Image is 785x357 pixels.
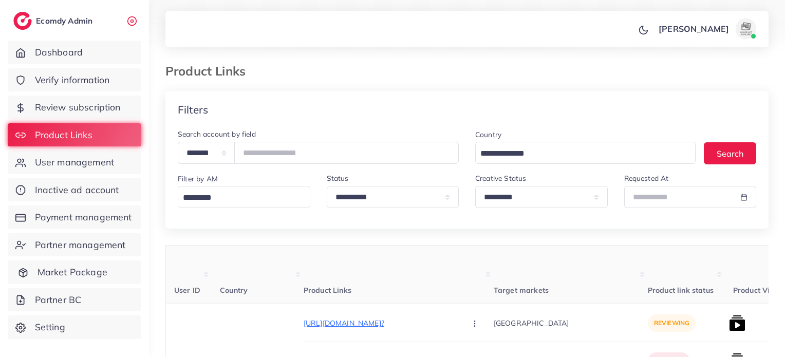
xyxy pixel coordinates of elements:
[494,286,549,295] span: Target markets
[220,286,248,295] span: Country
[494,311,648,334] p: [GEOGRAPHIC_DATA]
[38,266,107,279] span: Market Package
[327,173,349,183] label: Status
[304,317,458,329] p: [URL][DOMAIN_NAME]?
[8,205,141,229] a: Payment management
[13,12,95,30] a: logoEcomdy Admin
[35,128,92,142] span: Product Links
[475,142,696,164] div: Search for option
[36,16,95,26] h2: Ecomdy Admin
[8,151,141,174] a: User management
[475,173,526,183] label: Creative Status
[8,178,141,202] a: Inactive ad account
[174,286,200,295] span: User ID
[35,293,82,307] span: Partner BC
[35,183,119,197] span: Inactive ad account
[8,288,141,312] a: Partner BC
[648,314,696,332] p: reviewing
[733,286,783,295] span: Product Video
[8,315,141,339] a: Setting
[304,286,351,295] span: Product Links
[35,73,110,87] span: Verify information
[8,260,141,284] a: Market Package
[35,321,65,334] span: Setting
[35,238,126,252] span: Partner management
[35,211,132,224] span: Payment management
[475,129,501,140] label: Country
[8,123,141,147] a: Product Links
[8,68,141,92] a: Verify information
[178,129,256,139] label: Search account by field
[35,46,83,59] span: Dashboard
[178,174,218,184] label: Filter by AM
[729,315,745,331] img: list product video
[477,146,682,162] input: Search for option
[179,190,304,206] input: Search for option
[165,64,254,79] h3: Product Links
[659,23,729,35] p: [PERSON_NAME]
[8,96,141,119] a: Review subscription
[8,41,141,64] a: Dashboard
[8,233,141,257] a: Partner management
[624,173,669,183] label: Requested At
[35,101,121,114] span: Review subscription
[648,286,714,295] span: Product link status
[653,18,760,39] a: [PERSON_NAME]avatar
[13,12,32,30] img: logo
[178,103,208,116] h4: Filters
[736,18,756,39] img: avatar
[35,156,114,169] span: User management
[178,186,310,208] div: Search for option
[704,142,756,164] button: Search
